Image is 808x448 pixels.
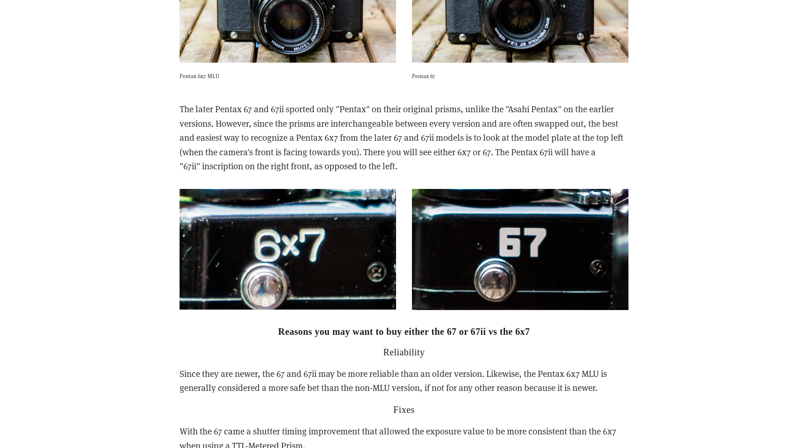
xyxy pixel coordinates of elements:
p: Pentax 67 [412,71,628,80]
p: Pentax 6x7 MLU [180,71,396,80]
h2: Reliability [180,347,628,358]
img: Difference Between Pentax 6x7 and Pentax 67 versions (7 of 2).jpg [412,189,628,310]
strong: Reasons you may want to buy either the 67 or 67ii vs the 6x7 [278,326,530,337]
h2: Fixes [180,404,628,415]
img: Difference Between Pentax 6x7 and Pentax 67 versions (8 of 2).jpg [180,189,396,310]
p: The later Pentax 67 and 67ii sported only "Pentax" on their original prisms, unlike the "Asahi Pe... [180,102,628,173]
p: Since they are newer, the 67 and 67ii may be more reliable than an older version. Likewise, the P... [180,367,628,395]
